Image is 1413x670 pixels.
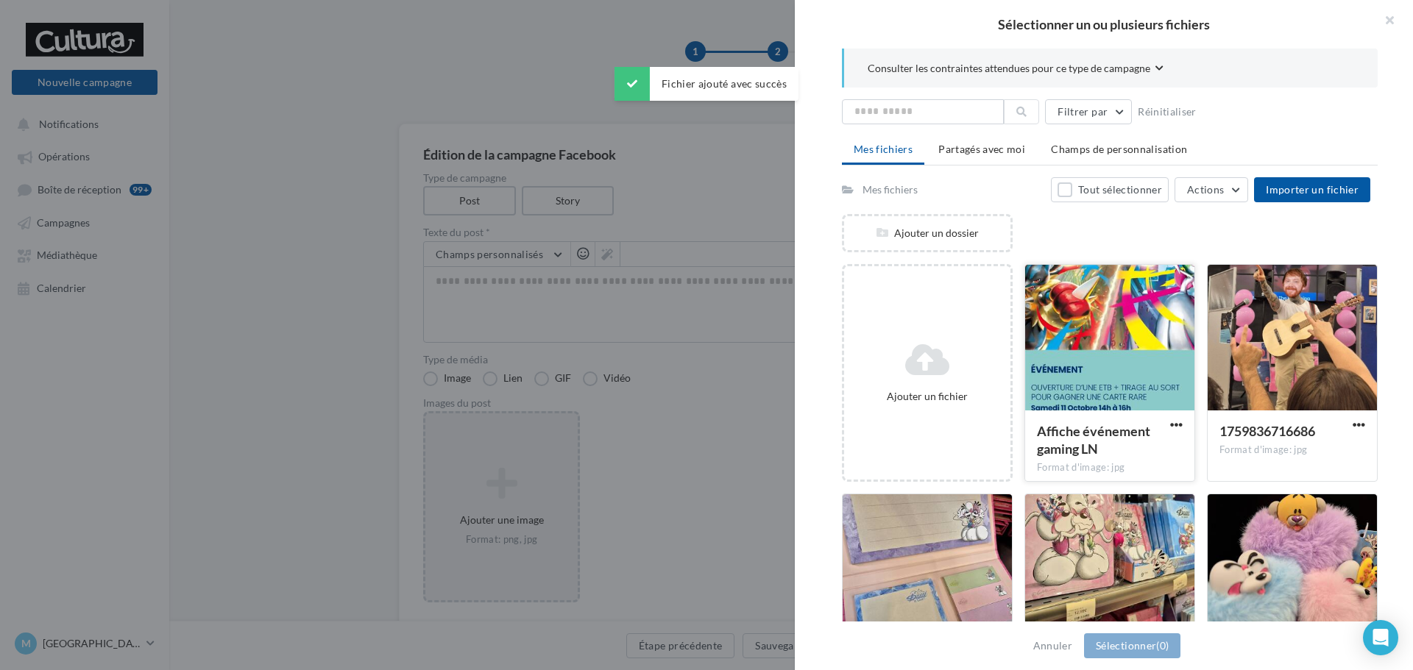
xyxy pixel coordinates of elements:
[615,67,798,101] div: Fichier ajouté avec succès
[1219,423,1315,439] span: 1759836716686
[1037,461,1183,474] div: Format d'image: jpg
[1051,143,1187,155] span: Champs de personnalisation
[1187,183,1224,196] span: Actions
[854,143,913,155] span: Mes fichiers
[1084,633,1180,658] button: Sélectionner(0)
[1132,103,1203,121] button: Réinitialiser
[1037,423,1150,457] span: Affiche événement gaming LN
[868,60,1164,79] button: Consulter les contraintes attendues pour ce type de campagne
[1027,637,1078,655] button: Annuler
[1219,443,1365,457] div: Format d'image: jpg
[1363,620,1398,655] div: Open Intercom Messenger
[1156,639,1169,652] span: (0)
[1266,183,1359,196] span: Importer un fichier
[868,61,1150,76] span: Consulter les contraintes attendues pour ce type de campagne
[850,389,1005,404] div: Ajouter un fichier
[1175,177,1248,202] button: Actions
[1254,177,1370,202] button: Importer un fichier
[1045,99,1132,124] button: Filtrer par
[844,226,1010,240] div: Ajouter un dossier
[1051,177,1169,202] button: Tout sélectionner
[938,143,1025,155] span: Partagés avec moi
[818,18,1389,31] h2: Sélectionner un ou plusieurs fichiers
[863,182,918,197] div: Mes fichiers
